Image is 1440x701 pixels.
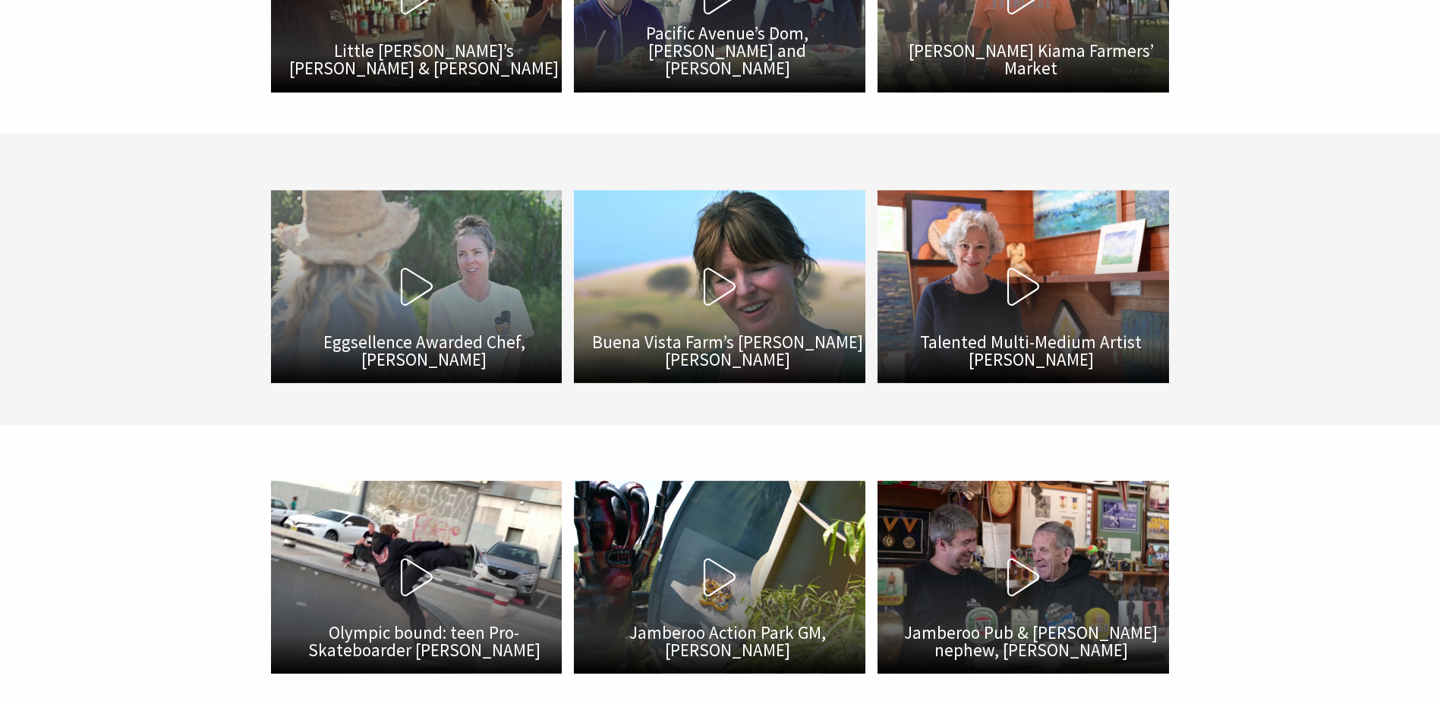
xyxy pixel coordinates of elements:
span: Buena Vista Farm’s [PERSON_NAME] [PERSON_NAME] [590,333,866,368]
span: Jamberoo Pub & [PERSON_NAME] nephew, [PERSON_NAME] [893,624,1169,659]
span: Pacific Avenue’s Dom, [PERSON_NAME] and [PERSON_NAME] [590,24,866,77]
button: Talented Multi-Medium Artist [PERSON_NAME] [878,190,1169,382]
span: Talented Multi-Medium Artist [PERSON_NAME] [893,333,1169,368]
button: Jamberoo Pub & [PERSON_NAME] nephew, [PERSON_NAME] [878,481,1169,674]
span: Olympic bound: teen Pro-Skateboarder [PERSON_NAME] [286,624,562,659]
button: Eggsellence Awarded Chef, [PERSON_NAME] [271,190,562,382]
button: Jamberoo Action Park GM, [PERSON_NAME] [575,481,866,674]
span: Little [PERSON_NAME]’s [PERSON_NAME] & [PERSON_NAME] [286,42,562,77]
span: [PERSON_NAME] Kiama Farmers’ Market [893,42,1169,77]
button: Buena Vista Farm’s [PERSON_NAME] [PERSON_NAME] [575,190,866,382]
span: Jamberoo Action Park GM, [PERSON_NAME] [590,624,866,659]
button: Olympic bound: teen Pro-Skateboarder [PERSON_NAME] [271,481,562,674]
span: Eggsellence Awarded Chef, [PERSON_NAME] [286,333,562,368]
